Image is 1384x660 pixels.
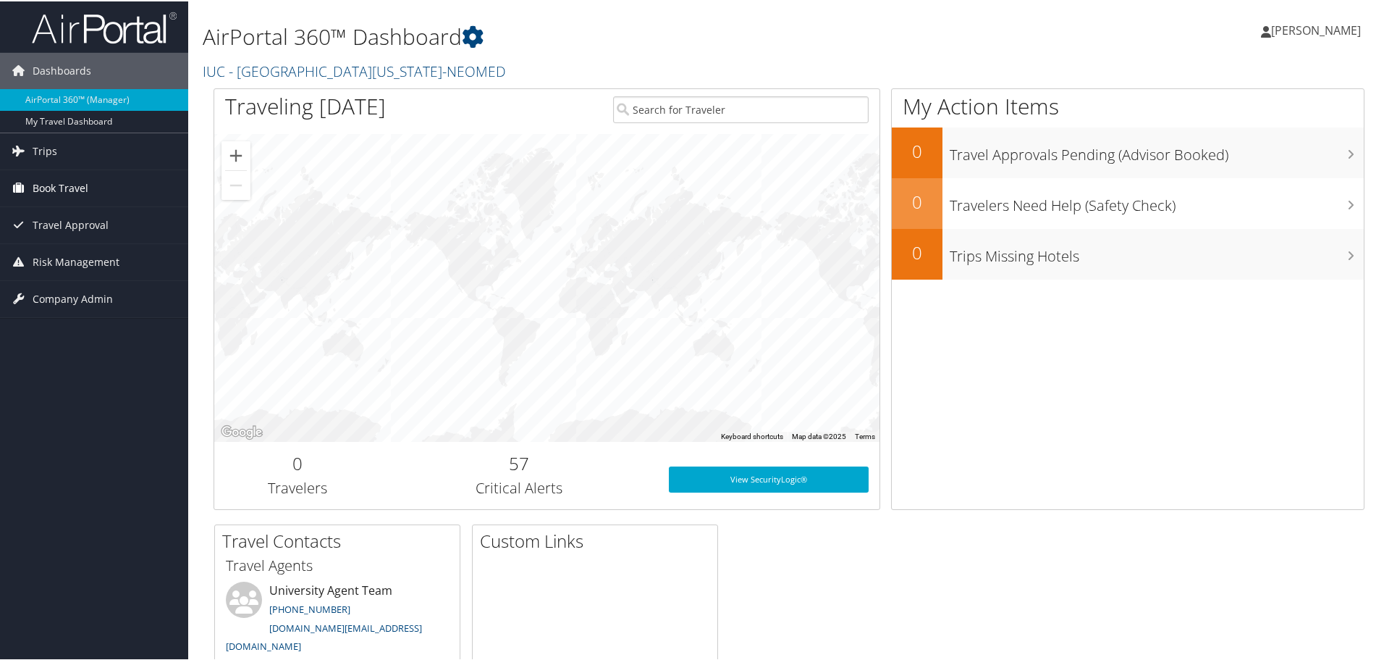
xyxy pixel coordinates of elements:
a: [PERSON_NAME] [1261,7,1375,51]
img: Google [218,422,266,440]
a: 0Trips Missing Hotels [892,227,1364,278]
button: Zoom out [221,170,250,199]
a: Open this area in Google Maps (opens a new window) [218,422,266,440]
h2: 0 [225,450,370,475]
h2: 57 [392,450,647,475]
span: Dashboards [33,51,91,88]
span: Book Travel [33,169,88,205]
h1: My Action Items [892,90,1364,120]
span: Map data ©2025 [792,431,846,439]
a: 0Travel Approvals Pending (Advisor Booked) [892,126,1364,177]
a: Terms (opens in new tab) [855,431,875,439]
h3: Travelers [225,477,370,497]
a: View SecurityLogic® [669,465,869,491]
h3: Trips Missing Hotels [950,238,1364,265]
input: Search for Traveler [613,95,869,122]
li: University Agent Team [219,580,456,658]
h2: Travel Contacts [222,527,460,552]
h1: Traveling [DATE] [225,90,386,120]
span: Company Admin [33,280,113,316]
h3: Travel Approvals Pending (Advisor Booked) [950,136,1364,164]
a: IUC - [GEOGRAPHIC_DATA][US_STATE]-NEOMED [203,60,510,80]
a: [DOMAIN_NAME][EMAIL_ADDRESS][DOMAIN_NAME] [226,620,422,652]
h1: AirPortal 360™ Dashboard [203,20,984,51]
img: airportal-logo.png [32,9,177,43]
h3: Travel Agents [226,554,449,575]
h2: 0 [892,239,942,264]
h2: Custom Links [480,527,717,552]
h2: 0 [892,188,942,213]
button: Zoom in [221,140,250,169]
button: Keyboard shortcuts [721,430,783,440]
h2: 0 [892,138,942,162]
h3: Travelers Need Help (Safety Check) [950,187,1364,214]
span: Risk Management [33,243,119,279]
span: Travel Approval [33,206,109,242]
a: [PHONE_NUMBER] [269,601,350,614]
span: Trips [33,132,57,168]
h3: Critical Alerts [392,477,647,497]
a: 0Travelers Need Help (Safety Check) [892,177,1364,227]
span: [PERSON_NAME] [1271,21,1361,37]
